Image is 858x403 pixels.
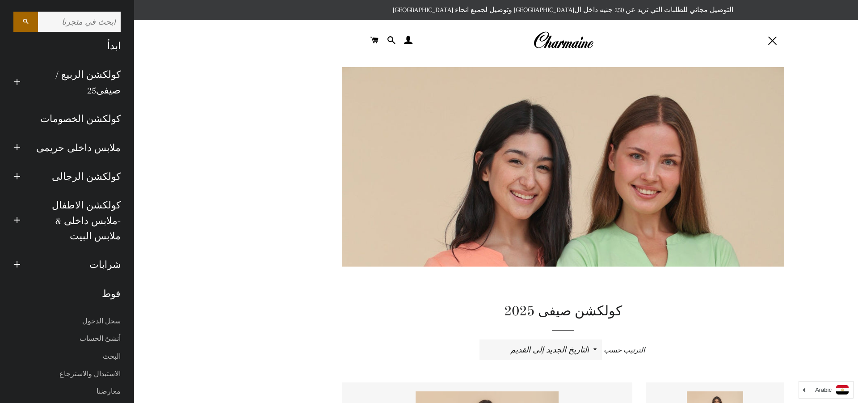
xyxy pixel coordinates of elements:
a: معارضنا [7,383,127,400]
a: ملابس داخلى حريمى [27,134,127,162]
a: البحث [7,348,127,365]
a: ابدأ [7,32,127,60]
a: فوط [7,280,127,308]
i: Arabic [815,387,832,393]
h1: كولكشن صيفى 2025 [342,302,784,321]
a: كولكشن الربيع / صيفى25 [27,60,127,105]
img: Charmaine Egypt [533,30,593,50]
a: Arabic [803,385,849,395]
a: كولكشن الاطفال -ملابس داخلى & ملابس البيت [27,191,127,250]
a: كولكشن الخصومات [7,105,127,133]
a: سجل الدخول [7,313,127,330]
a: الاستبدال والاسترجاع [7,365,127,383]
a: أنشئ الحساب [7,330,127,348]
input: ابحث في متجرنا [38,12,121,32]
span: الترتيب حسب [604,346,645,354]
a: شرابات [27,250,127,279]
a: كولكشن الرجالى [27,162,127,191]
